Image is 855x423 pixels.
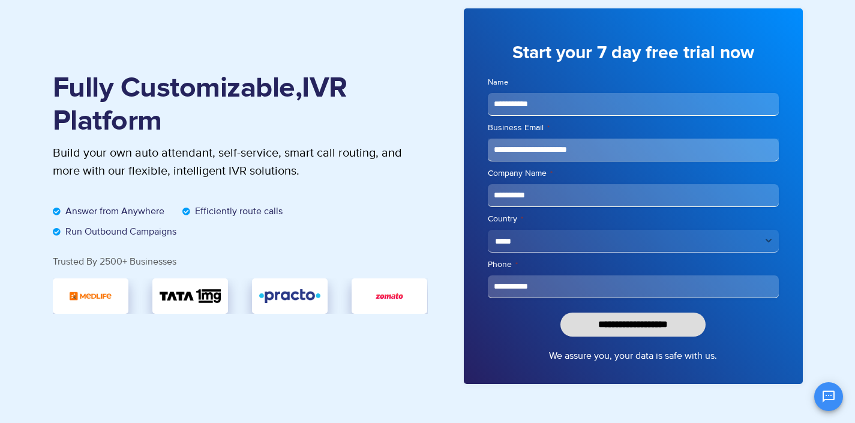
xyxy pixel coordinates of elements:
span: Run Outbound Campaigns [62,224,176,239]
div: Trusted By 2500+ Businesses [53,257,428,266]
span: Efficiently route calls [192,204,283,218]
label: Company Name [488,167,779,179]
h1: Fully Customizable,IVR Platform [53,72,428,138]
label: Country [488,213,779,225]
img: medlife [68,286,113,307]
p: Build your own auto attendant, self-service, smart call routing, and more with our flexible, inte... [53,144,428,180]
div: 2 / 5 [252,278,328,314]
div: 1 / 5 [152,278,228,314]
img: zomato.jpg [370,286,409,307]
h3: Start your 7 day free trial now [488,41,779,65]
img: Practo-logo [259,286,320,307]
div: Image Carousel [53,278,428,314]
div: 5 / 5 [53,278,128,314]
div: 3 / 5 [352,278,427,314]
a: We assure you, your data is safe with us. [549,349,717,363]
img: TATA_1mg_Logo.svg [160,286,221,307]
span: Answer from Anywhere [62,204,164,218]
button: Open chat [814,382,843,411]
label: Phone [488,259,779,271]
label: Name [488,77,779,88]
label: Business Email [488,122,779,134]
